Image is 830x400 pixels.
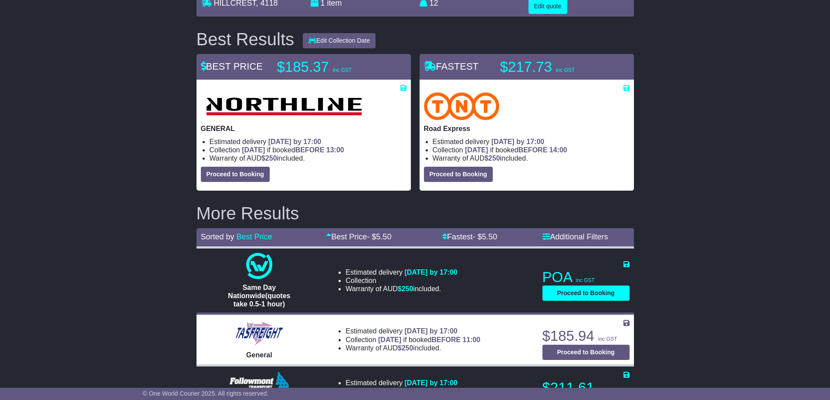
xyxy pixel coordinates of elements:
[402,344,413,352] span: 250
[201,92,367,120] img: Northline Distribution: GENERAL
[237,232,272,241] a: Best Price
[542,232,608,241] a: Additional Filters
[210,138,407,146] li: Estimated delivery
[433,146,630,154] li: Collection
[404,269,457,276] span: [DATE] by 17:00
[230,372,289,398] img: Followmont Transport: Domestic
[404,379,457,387] span: [DATE] by 17:00
[376,232,391,241] span: 5.50
[277,58,386,76] p: $185.37
[326,146,344,154] span: 13:00
[484,155,500,162] span: $
[201,61,263,72] span: BEST PRICE
[488,155,500,162] span: 250
[234,320,284,346] img: Tasfreight: General
[431,336,461,343] span: BEFORE
[542,286,630,301] button: Proceed to Booking
[346,344,480,352] li: Warranty of AUD included.
[242,146,265,154] span: [DATE]
[143,390,269,397] span: © One World Courier 2025. All rights reserved.
[346,327,480,335] li: Estimated delivery
[346,336,480,344] li: Collection
[424,124,630,133] p: Road Express
[549,146,567,154] span: 14:00
[398,344,413,352] span: $
[598,336,617,342] span: inc GST
[402,285,413,292] span: 250
[346,387,480,395] li: Collection
[378,336,401,343] span: [DATE]
[424,61,479,72] span: FASTEST
[404,327,457,335] span: [DATE] by 17:00
[542,269,630,286] p: POA
[482,232,497,241] span: 5.50
[367,232,391,241] span: - $
[473,232,497,241] span: - $
[378,336,480,343] span: if booked
[242,146,344,154] span: if booked
[556,67,575,73] span: inc GST
[201,124,407,133] p: GENERAL
[398,285,413,292] span: $
[346,285,457,293] li: Warranty of AUD included.
[201,167,270,182] button: Proceed to Booking
[542,379,630,397] p: $211.61
[196,204,634,223] h2: More Results
[424,167,493,182] button: Proceed to Booking
[261,155,277,162] span: $
[201,232,234,241] span: Sorted by
[246,253,272,279] img: One World Courier: Same Day Nationwide(quotes take 0.5-1 hour)
[542,327,630,345] p: $185.94
[246,351,272,359] span: General
[326,232,391,241] a: Best Price- $5.50
[424,92,500,120] img: TNT Domestic: Road Express
[210,146,407,154] li: Collection
[210,154,407,162] li: Warranty of AUD included.
[433,138,630,146] li: Estimated delivery
[265,155,277,162] span: 250
[295,146,325,154] span: BEFORE
[465,146,488,154] span: [DATE]
[268,138,322,145] span: [DATE] by 17:00
[442,232,497,241] a: Fastest- $5.50
[346,379,480,387] li: Estimated delivery
[500,58,609,76] p: $217.73
[491,138,545,145] span: [DATE] by 17:00
[465,146,567,154] span: if booked
[542,345,630,360] button: Proceed to Booking
[576,277,595,283] span: inc GST
[228,284,290,308] span: Same Day Nationwide(quotes take 0.5-1 hour)
[192,30,299,49] div: Best Results
[303,33,376,48] button: Edit Collection Date
[463,336,481,343] span: 11:00
[346,276,457,285] li: Collection
[346,268,457,276] li: Estimated delivery
[518,146,548,154] span: BEFORE
[433,154,630,162] li: Warranty of AUD included.
[333,67,352,73] span: inc GST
